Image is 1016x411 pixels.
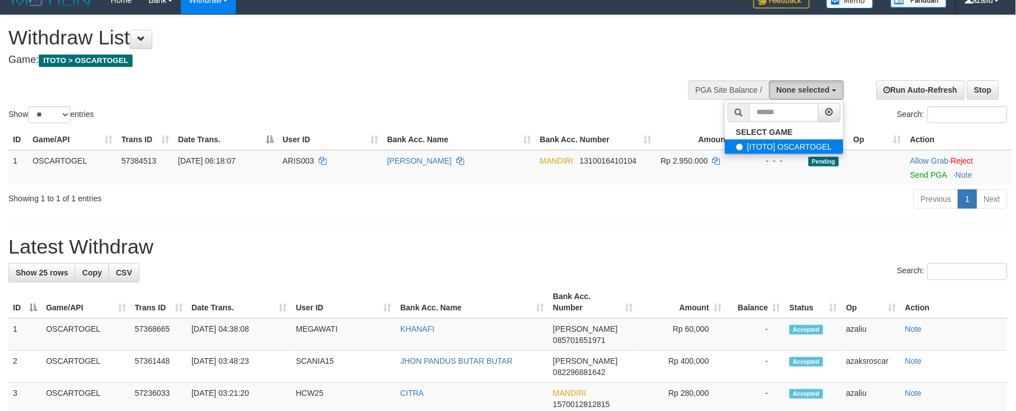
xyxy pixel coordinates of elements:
[187,318,292,351] td: [DATE] 04:38:08
[956,170,973,179] a: Note
[553,324,618,333] span: [PERSON_NAME]
[842,318,901,351] td: azaliu
[8,55,666,66] h4: Game:
[28,106,70,123] select: Showentries
[637,286,726,318] th: Amount: activate to sort column ascending
[725,139,843,154] label: [ITOTO] OSCARTOGEL
[790,389,823,399] span: Accepted
[928,263,1008,280] input: Search:
[401,356,513,365] a: JHON PANDUS BUTAR BUTAR
[75,263,109,282] a: Copy
[905,389,922,398] a: Note
[553,356,618,365] span: [PERSON_NAME]
[726,351,785,383] td: -
[8,286,42,318] th: ID: activate to sort column descending
[736,143,743,151] input: [ITOTO] OSCARTOGEL
[42,286,130,318] th: Game/API: activate to sort column ascending
[553,368,605,377] span: Copy 082296881642 to clipboard
[16,268,68,277] span: Show 25 rows
[905,324,922,333] a: Note
[8,188,415,204] div: Showing 1 to 1 of 1 entries
[977,189,1008,209] a: Next
[750,155,800,166] div: - - -
[906,129,1013,150] th: Action
[725,125,843,139] a: SELECT GAME
[726,286,785,318] th: Balance: activate to sort column ascending
[8,150,28,185] td: 1
[790,357,823,367] span: Accepted
[387,156,452,165] a: [PERSON_NAME]
[656,129,745,150] th: Amount: activate to sort column ascending
[910,170,947,179] a: Send PGA
[396,286,549,318] th: Bank Acc. Name: activate to sort column ascending
[809,157,839,166] span: Pending
[688,80,769,100] div: PGA Site Balance /
[910,156,949,165] a: Allow Grab
[637,351,726,383] td: Rp 400,000
[661,156,708,165] span: Rp 2.950.000
[905,356,922,365] a: Note
[174,129,278,150] th: Date Trans.: activate to sort column descending
[877,80,965,100] a: Run Auto-Refresh
[536,129,656,150] th: Bank Acc. Number: activate to sort column ascending
[8,26,666,49] h1: Withdraw List
[842,351,901,383] td: azaksroscar
[842,286,901,318] th: Op: activate to sort column ascending
[8,129,28,150] th: ID
[39,55,133,67] span: ITOTO > OSCARTOGEL
[187,286,292,318] th: Date Trans.: activate to sort column ascending
[116,268,132,277] span: CSV
[901,286,1008,318] th: Action
[769,80,844,100] button: None selected
[726,318,785,351] td: -
[292,286,396,318] th: User ID: activate to sort column ascending
[292,318,396,351] td: MEGAWATI
[278,129,383,150] th: User ID: activate to sort column ascending
[785,286,842,318] th: Status: activate to sort column ascending
[906,150,1013,185] td: ·
[8,351,42,383] td: 2
[553,336,605,345] span: Copy 085701651971 to clipboard
[8,318,42,351] td: 1
[540,156,573,165] span: MANDIRI
[8,236,1008,258] h1: Latest Withdraw
[897,263,1008,280] label: Search:
[178,156,235,165] span: [DATE] 06:18:07
[401,324,435,333] a: KHANAFI
[951,156,973,165] a: Reject
[637,318,726,351] td: Rp 60,000
[42,351,130,383] td: OSCARTOGEL
[553,389,586,398] span: MANDIRI
[928,106,1008,123] input: Search:
[8,106,94,123] label: Show entries
[28,150,117,185] td: OSCARTOGEL
[553,400,610,409] span: Copy 1570012812815 to clipboard
[967,80,999,100] a: Stop
[82,268,102,277] span: Copy
[383,129,536,150] th: Bank Acc. Name: activate to sort column ascending
[914,189,959,209] a: Previous
[958,189,977,209] a: 1
[108,263,139,282] a: CSV
[401,389,424,398] a: CITRA
[130,318,187,351] td: 57368665
[130,286,187,318] th: Trans ID: activate to sort column ascending
[121,156,156,165] span: 57384513
[790,325,823,335] span: Accepted
[910,156,951,165] span: ·
[187,351,292,383] td: [DATE] 03:48:23
[283,156,314,165] span: ARIS003
[42,318,130,351] td: OSCARTOGEL
[777,85,830,94] span: None selected
[28,129,117,150] th: Game/API: activate to sort column ascending
[736,128,793,137] b: SELECT GAME
[292,351,396,383] td: SCANIA15
[8,263,75,282] a: Show 25 rows
[580,156,637,165] span: Copy 1310016410104 to clipboard
[897,106,1008,123] label: Search:
[849,129,906,150] th: Op: activate to sort column ascending
[130,351,187,383] td: 57361448
[117,129,174,150] th: Trans ID: activate to sort column ascending
[548,286,637,318] th: Bank Acc. Number: activate to sort column ascending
